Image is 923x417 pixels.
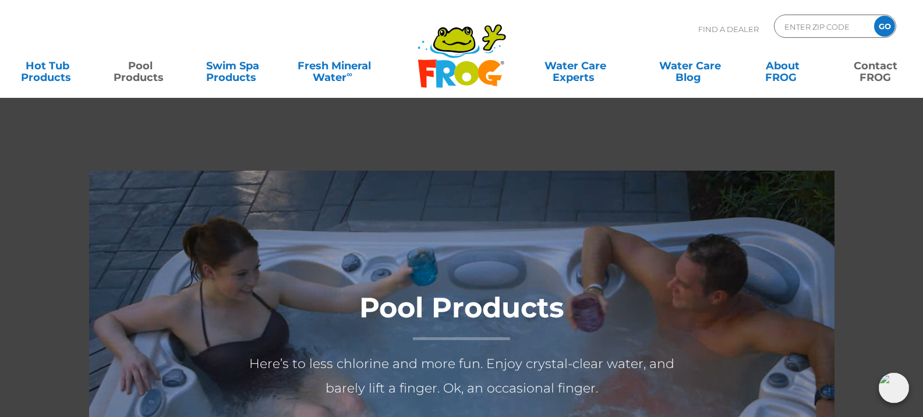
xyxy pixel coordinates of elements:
[747,54,819,77] a: AboutFROG
[839,54,911,77] a: ContactFROG
[346,69,352,79] sup: ∞
[698,15,759,44] p: Find A Dealer
[229,352,695,401] p: Here’s to less chlorine and more fun. Enjoy crystal-clear water, and barely lift a finger. Ok, an...
[874,16,895,37] input: GO
[655,54,727,77] a: Water CareBlog
[197,54,269,77] a: Swim SpaProducts
[879,373,909,403] img: openIcon
[104,54,176,77] a: PoolProducts
[517,54,634,77] a: Water CareExperts
[12,54,84,77] a: Hot TubProducts
[783,18,862,35] input: Zip Code Form
[289,54,380,77] a: Fresh MineralWater∞
[229,292,695,340] h1: Pool Products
